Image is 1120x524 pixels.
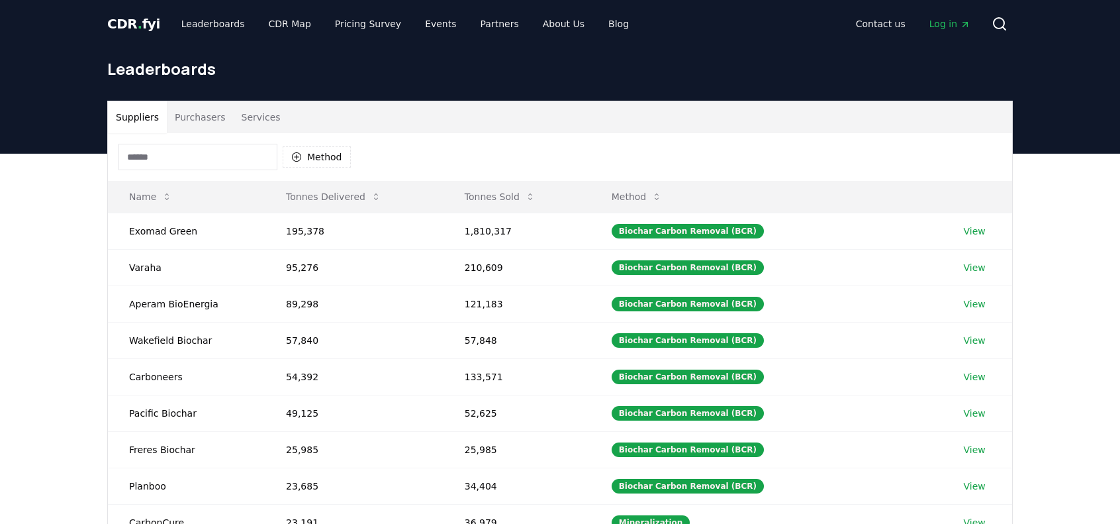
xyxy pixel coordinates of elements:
[470,12,530,36] a: Partners
[964,334,986,347] a: View
[612,260,764,275] div: Biochar Carbon Removal (BCR)
[108,286,265,322] td: Aperam BioEnergia
[171,12,256,36] a: Leaderboards
[443,249,590,286] td: 210,609
[108,358,265,395] td: Carboneers
[107,58,1013,79] h1: Leaderboards
[443,358,590,395] td: 133,571
[234,101,289,133] button: Services
[108,431,265,468] td: Freres Biochar
[265,395,443,431] td: 49,125
[443,431,590,468] td: 25,985
[612,297,764,311] div: Biochar Carbon Removal (BCR)
[258,12,322,36] a: CDR Map
[612,370,764,384] div: Biochar Carbon Removal (BCR)
[283,146,351,168] button: Method
[443,322,590,358] td: 57,848
[443,395,590,431] td: 52,625
[964,370,986,384] a: View
[265,213,443,249] td: 195,378
[612,333,764,348] div: Biochar Carbon Removal (BCR)
[845,12,981,36] nav: Main
[929,17,970,30] span: Log in
[265,468,443,504] td: 23,685
[443,213,590,249] td: 1,810,317
[964,443,986,456] a: View
[964,225,986,238] a: View
[275,183,392,210] button: Tonnes Delivered
[107,16,160,32] span: CDR fyi
[108,322,265,358] td: Wakefield Biochar
[108,101,167,133] button: Suppliers
[964,261,986,274] a: View
[612,443,764,457] div: Biochar Carbon Removal (BCR)
[265,358,443,395] td: 54,392
[919,12,981,36] a: Log in
[324,12,412,36] a: Pricing Survey
[601,183,673,210] button: Method
[612,406,764,421] div: Biochar Carbon Removal (BCR)
[265,431,443,468] td: 25,985
[118,183,183,210] button: Name
[171,12,639,36] nav: Main
[964,297,986,311] a: View
[167,101,234,133] button: Purchasers
[108,249,265,286] td: Varaha
[454,183,546,210] button: Tonnes Sold
[598,12,639,36] a: Blog
[138,16,142,32] span: .
[108,468,265,504] td: Planboo
[108,395,265,431] td: Pacific Biochar
[845,12,916,36] a: Contact us
[108,213,265,249] td: Exomad Green
[964,480,986,493] a: View
[612,479,764,494] div: Biochar Carbon Removal (BCR)
[443,286,590,322] td: 121,183
[265,322,443,358] td: 57,840
[532,12,595,36] a: About Us
[964,407,986,420] a: View
[107,15,160,33] a: CDR.fyi
[612,224,764,238] div: Biochar Carbon Removal (BCR)
[265,249,443,286] td: 95,276
[265,286,443,322] td: 89,298
[443,468,590,504] td: 34,404
[414,12,467,36] a: Events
